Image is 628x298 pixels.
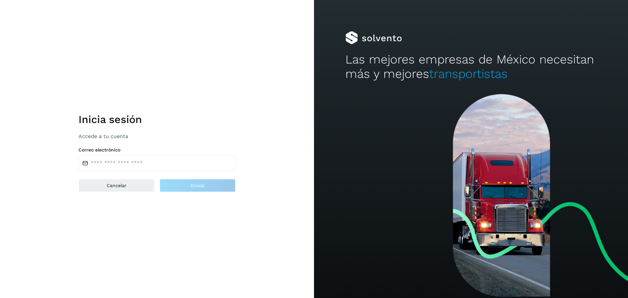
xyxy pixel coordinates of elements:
label: Correo electrónico [78,147,235,153]
button: Cancelar [78,179,154,192]
h1: Inicia sesión [78,113,235,126]
span: Enviar [191,183,205,188]
span: Cancelar [107,183,127,188]
span: transportistas [429,67,508,81]
p: Accede a tu cuenta [78,133,235,139]
h2: Las mejores empresas de México necesitan más y mejores [345,52,597,81]
button: Enviar [160,179,235,192]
